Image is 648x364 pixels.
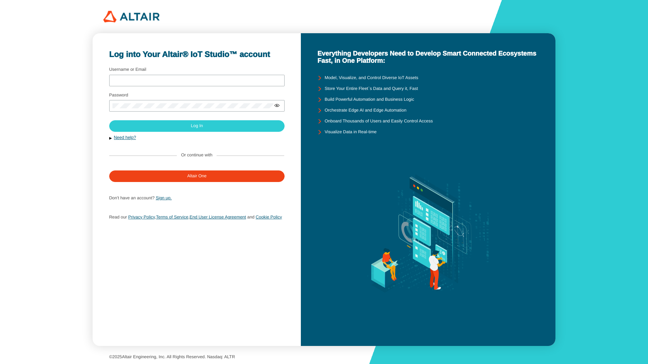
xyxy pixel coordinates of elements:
span: and [247,214,255,220]
a: Sign up. [156,195,172,200]
label: Or continue with [181,153,213,158]
a: Privacy Policy [128,214,155,220]
unity-typography: Everything Developers Need to Develop Smart Connected Ecosystems Fast, in One Platform: [317,50,539,65]
unity-typography: Orchestrate Edge AI and Edge Automation [325,108,406,113]
unity-typography: Onboard Thousands of Users and Easily Control Access [325,119,433,124]
img: 320px-Altair_logo.png [103,11,159,22]
label: Password [109,92,128,97]
a: Cookie Policy [256,214,282,220]
unity-typography: Build Powerful Automation and Business Logic [325,97,414,102]
unity-typography: Model, Visualize, and Control Diverse IoT Assets [325,75,418,81]
a: End User License Agreement [189,214,246,220]
img: background.svg [356,138,500,330]
p: © Altair Engineering, Inc. All Rights Reserved. Nasdaq: ALTR [109,355,539,360]
span: Don't have an account? [109,195,155,200]
unity-typography: Visualize Data in Real-time [325,130,377,135]
span: Read our [109,214,127,220]
unity-typography: Log into Your Altair® IoT Studio™ account [109,50,285,59]
a: Need help? [114,135,136,140]
unity-typography: Store Your Entire Fleet`s Data and Query it, Fast [325,86,418,91]
a: Terms of Service [156,214,188,220]
span: 2025 [112,354,122,359]
label: Username or Email [109,67,146,72]
button: Need help? [109,135,285,141]
p: , , [109,212,285,222]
